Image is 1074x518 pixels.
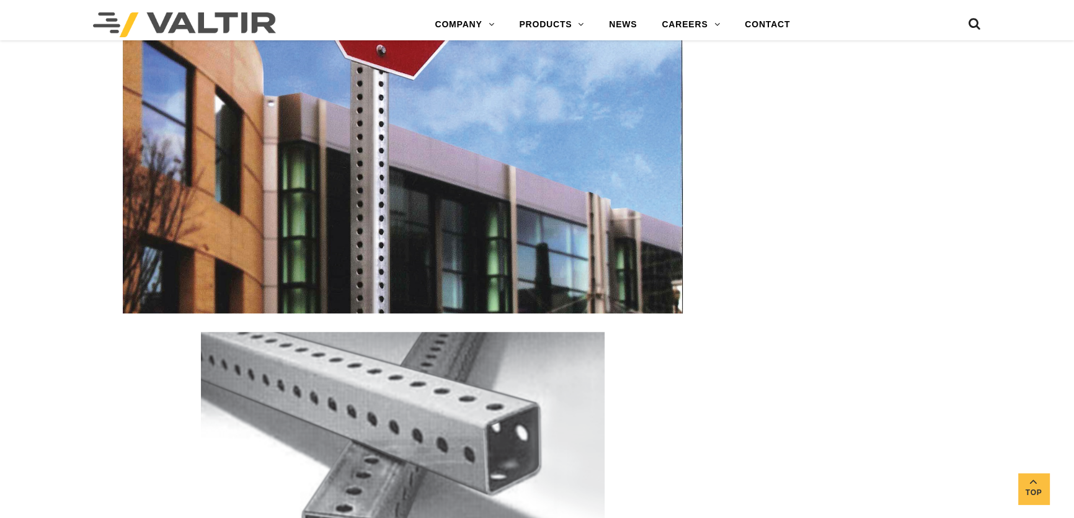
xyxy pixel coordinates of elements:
span: Top [1018,486,1049,500]
a: CONTACT [732,12,802,37]
a: NEWS [597,12,649,37]
a: PRODUCTS [507,12,597,37]
a: CAREERS [649,12,732,37]
a: Top [1018,473,1049,504]
img: Valtir [93,12,276,37]
a: COMPANY [422,12,507,37]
